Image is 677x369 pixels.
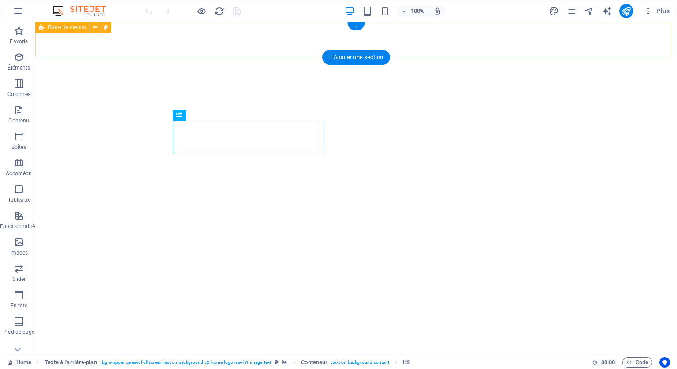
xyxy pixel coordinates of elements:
[640,4,673,18] button: Plus
[11,144,26,151] p: Boîtes
[403,357,410,368] span: Cliquez pour sélectionner. Double-cliquez pour modifier.
[11,302,27,309] p: En-tête
[10,249,28,256] p: Images
[397,6,428,16] button: 100%
[10,38,28,45] p: Favoris
[8,117,29,124] p: Contenu
[659,357,670,368] button: Usercentrics
[584,6,594,16] i: Navigateur
[3,328,34,336] p: Pied de page
[100,357,271,368] span: . bg-wrapper .preset-fullscreen-text-on-background-v2-home-logo-nav-h1-image-text
[51,6,117,16] img: Editor Logo
[566,6,577,16] button: pages
[301,357,327,368] span: Cliquez pour sélectionner. Double-cliquez pour modifier.
[592,357,615,368] h6: Durée de la session
[7,357,31,368] a: Cliquez pour annuler la sélection. Double-cliquez pour ouvrir Pages.
[6,170,32,177] p: Accordéon
[410,6,424,16] h6: 100%
[602,6,612,16] i: AI Writer
[549,6,559,16] i: Design (Ctrl+Alt+Y)
[214,6,224,16] i: Actualiser la page
[7,64,30,71] p: Éléments
[621,6,631,16] i: Publier
[607,359,609,365] span: :
[602,6,612,16] button: text_generator
[622,357,652,368] button: Code
[584,6,595,16] button: navigator
[626,357,648,368] span: Code
[644,7,670,15] span: Plus
[566,6,577,16] i: Pages (Ctrl+Alt+S)
[214,6,224,16] button: reload
[331,357,389,368] span: . text-on-background-content
[601,357,615,368] span: 00 00
[282,360,287,365] i: Cet élément contient un arrière-plan.
[549,6,559,16] button: design
[48,25,86,30] span: Barre de menus
[347,22,365,30] div: +
[322,50,390,65] div: + Ajouter une section
[275,360,279,365] i: Cet élément est une présélection personnalisable.
[619,4,633,18] button: publish
[45,357,97,368] span: Cliquez pour sélectionner. Double-cliquez pour modifier.
[7,91,30,98] p: Colonnes
[45,357,410,368] nav: breadcrumb
[433,7,441,15] i: Lors du redimensionnement, ajuster automatiquement le niveau de zoom en fonction de l'appareil sé...
[196,6,207,16] button: Cliquez ici pour quitter le mode Aperçu et poursuivre l'édition.
[8,196,30,203] p: Tableaux
[12,276,26,283] p: Slider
